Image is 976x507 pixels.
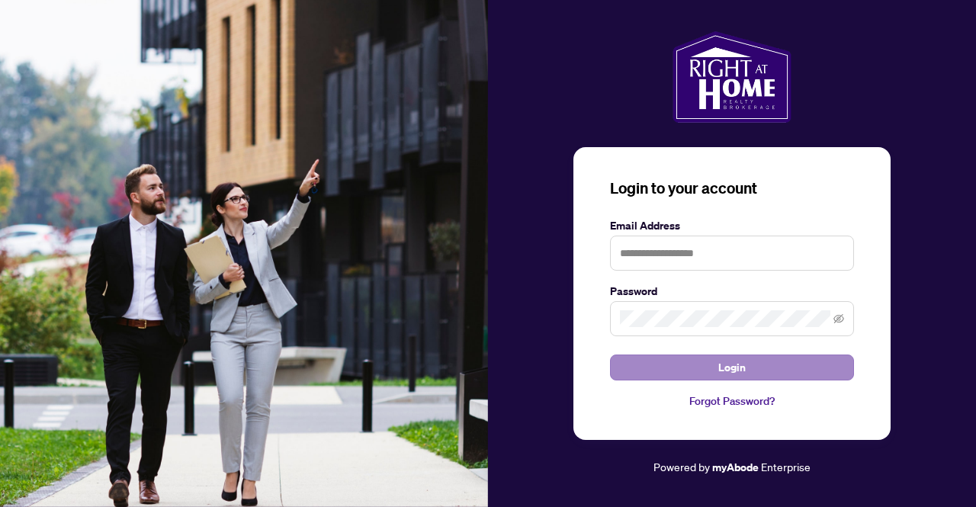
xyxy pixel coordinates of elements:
[653,460,710,473] span: Powered by
[610,178,854,199] h3: Login to your account
[673,31,791,123] img: ma-logo
[761,460,811,473] span: Enterprise
[610,393,854,409] a: Forgot Password?
[610,283,854,300] label: Password
[610,355,854,380] button: Login
[610,217,854,234] label: Email Address
[718,355,746,380] span: Login
[712,459,759,476] a: myAbode
[833,313,844,324] span: eye-invisible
